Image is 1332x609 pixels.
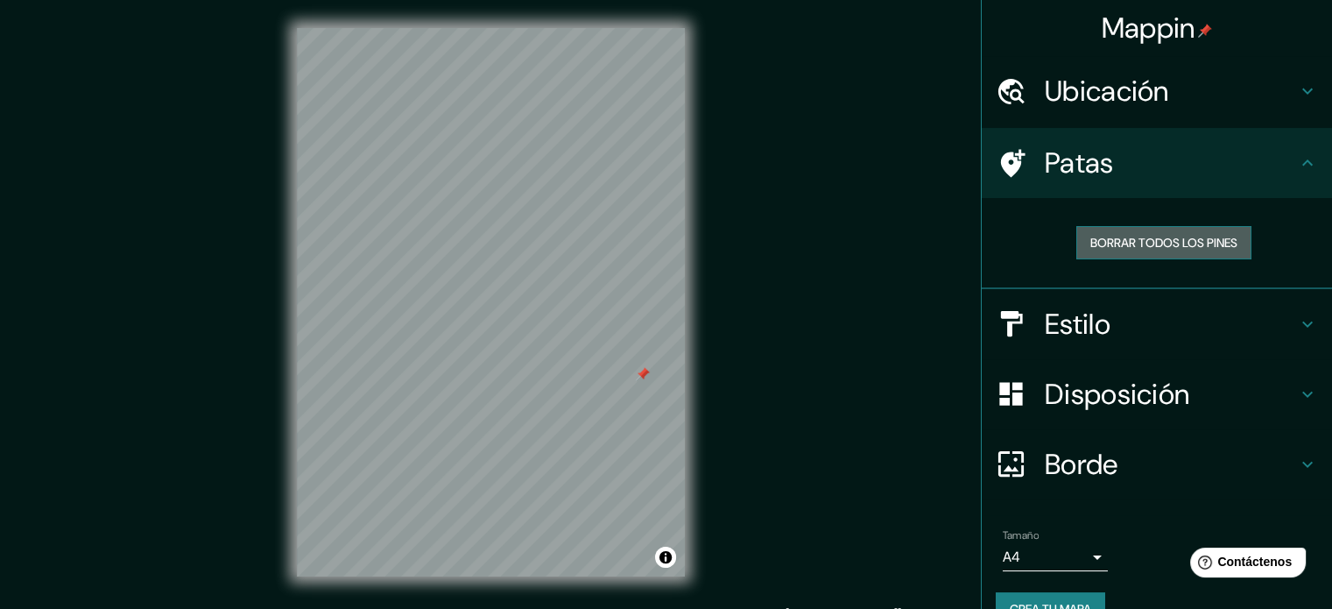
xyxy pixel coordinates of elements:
[982,128,1332,198] div: Patas
[1045,145,1114,181] font: Patas
[1090,235,1237,251] font: Borrar todos los pines
[1176,541,1313,590] iframe: Lanzador de widgets de ayuda
[1003,528,1039,542] font: Tamaño
[982,359,1332,429] div: Disposición
[1003,548,1020,566] font: A4
[1045,446,1118,483] font: Borde
[1102,10,1195,46] font: Mappin
[982,289,1332,359] div: Estilo
[1045,73,1169,110] font: Ubicación
[982,56,1332,126] div: Ubicación
[1076,226,1251,259] button: Borrar todos los pines
[1003,543,1108,571] div: A4
[1198,24,1212,38] img: pin-icon.png
[655,547,676,568] button: Activar o desactivar atribución
[1045,306,1110,343] font: Estilo
[297,28,685,577] canvas: Mapa
[1045,376,1189,413] font: Disposición
[982,429,1332,499] div: Borde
